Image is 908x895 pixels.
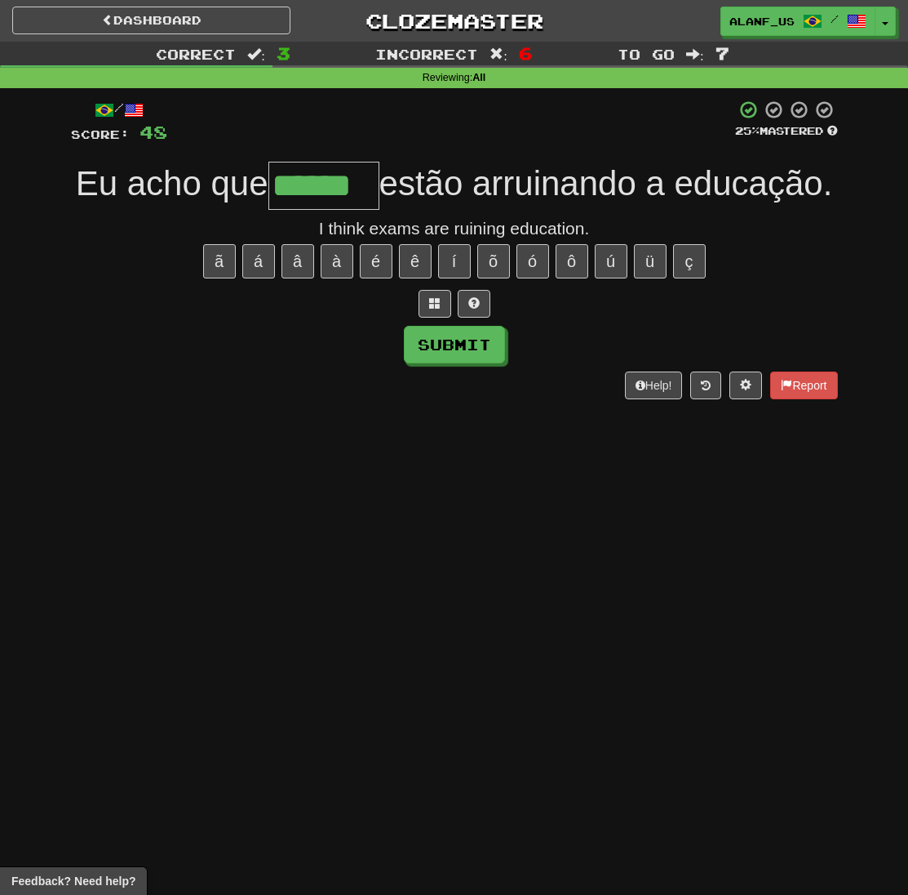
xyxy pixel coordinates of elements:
button: Single letter hint - you only get 1 per sentence and score half the points! alt+h [458,290,490,318]
a: Clozemaster [315,7,593,35]
button: Round history (alt+y) [690,372,721,399]
div: / [71,100,167,120]
button: â [281,244,314,278]
span: Incorrect [375,46,478,62]
button: Switch sentence to multiple choice alt+p [419,290,451,318]
a: alanf_us / [720,7,875,36]
button: ü [634,244,667,278]
strong: All [472,72,485,83]
div: Mastered [735,124,838,139]
button: ã [203,244,236,278]
div: I think exams are ruining education. [71,216,838,241]
span: 3 [277,43,290,63]
button: õ [477,244,510,278]
button: Report [770,372,837,399]
span: 48 [140,122,167,142]
button: Help! [625,372,683,399]
span: 6 [519,43,533,63]
span: alanf_us [729,14,795,29]
span: To go [618,46,675,62]
span: Score: [71,127,130,141]
span: : [247,47,265,61]
button: ô [556,244,588,278]
span: 7 [715,43,729,63]
span: / [830,13,839,24]
button: ê [399,244,432,278]
button: Submit [404,326,505,363]
span: estão arruinando a educação. [379,164,833,203]
span: 25 % [735,124,760,137]
button: í [438,244,471,278]
span: Eu acho que [76,164,268,203]
button: é [360,244,392,278]
button: à [321,244,353,278]
button: ú [595,244,627,278]
span: Open feedback widget [11,873,135,889]
button: á [242,244,275,278]
span: : [686,47,704,61]
button: ó [516,244,549,278]
span: : [489,47,507,61]
a: Dashboard [12,7,290,34]
span: Correct [156,46,236,62]
button: ç [673,244,706,278]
